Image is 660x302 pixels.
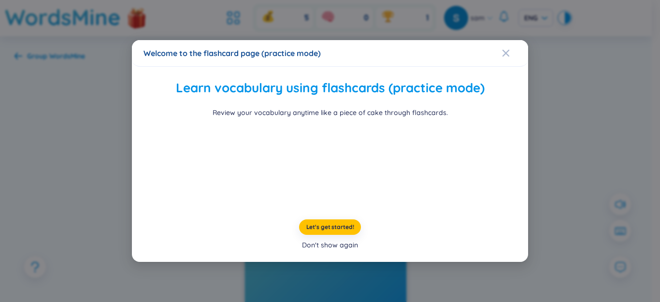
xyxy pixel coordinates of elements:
h2: Learn vocabulary using flashcards (practice mode) [143,78,517,98]
button: Close [502,40,528,66]
button: Let's get started! [299,219,361,235]
div: Don't show again [302,240,358,250]
span: Let's get started! [306,223,354,231]
div: Welcome to the flashcard page (practice mode) [143,48,517,58]
div: Review your vocabulary anytime like a piece of cake through flashcards. [213,107,448,118]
